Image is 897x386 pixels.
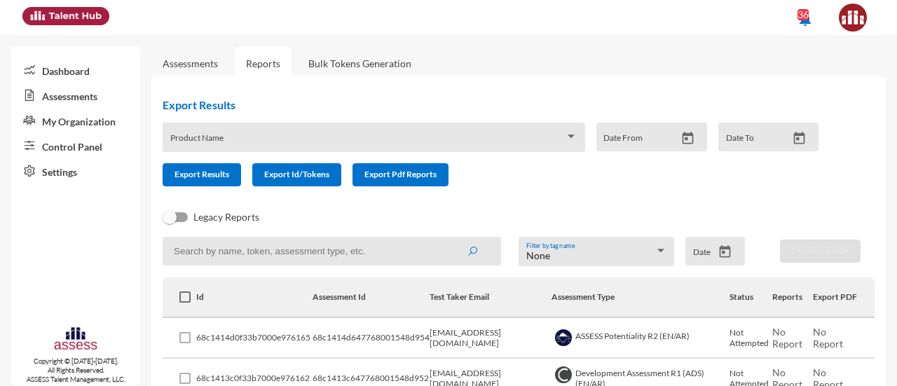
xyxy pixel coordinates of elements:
[163,163,241,186] button: Export Results
[196,318,313,359] td: 68c1414d0f33b7000e976165
[11,158,140,184] a: Settings
[772,277,813,318] th: Reports
[11,133,140,158] a: Control Panel
[676,131,700,146] button: Open calendar
[526,249,550,261] span: None
[53,326,98,354] img: assesscompany-logo.png
[11,357,140,384] p: Copyright © [DATE]-[DATE]. All Rights Reserved. ASSESS Talent Management, LLC.
[193,209,259,226] span: Legacy Reports
[163,98,830,111] h2: Export Results
[196,277,313,318] th: Id
[313,318,430,359] td: 68c1414d647768001548d954
[264,169,329,179] span: Export Id/Tokens
[797,11,814,27] mat-icon: notifications
[552,318,730,359] td: ASSESS Potentiality R2 (EN/AR)
[252,163,341,186] button: Export Id/Tokens
[163,237,501,266] input: Search by name, token, assessment type, etc.
[430,277,552,318] th: Test Taker Email
[11,83,140,108] a: Assessments
[813,326,843,350] span: No Report
[297,46,423,81] a: Bulk Tokens Generation
[11,108,140,133] a: My Organization
[797,9,809,20] div: 36
[552,277,730,318] th: Assessment Type
[174,169,229,179] span: Export Results
[352,163,448,186] button: Export Pdf Reports
[364,169,437,179] span: Export Pdf Reports
[313,277,430,318] th: Assessment Id
[813,277,875,318] th: Export PDF
[792,245,849,256] span: Download PDF
[235,46,292,81] a: Reports
[713,244,737,259] button: Open calendar
[730,277,772,318] th: Status
[780,240,861,263] button: Download PDF
[772,326,802,350] span: No Report
[787,131,812,146] button: Open calendar
[163,57,218,69] a: Assessments
[730,318,772,359] td: Not Attempted
[430,318,552,359] td: [EMAIL_ADDRESS][DOMAIN_NAME]
[11,57,140,83] a: Dashboard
